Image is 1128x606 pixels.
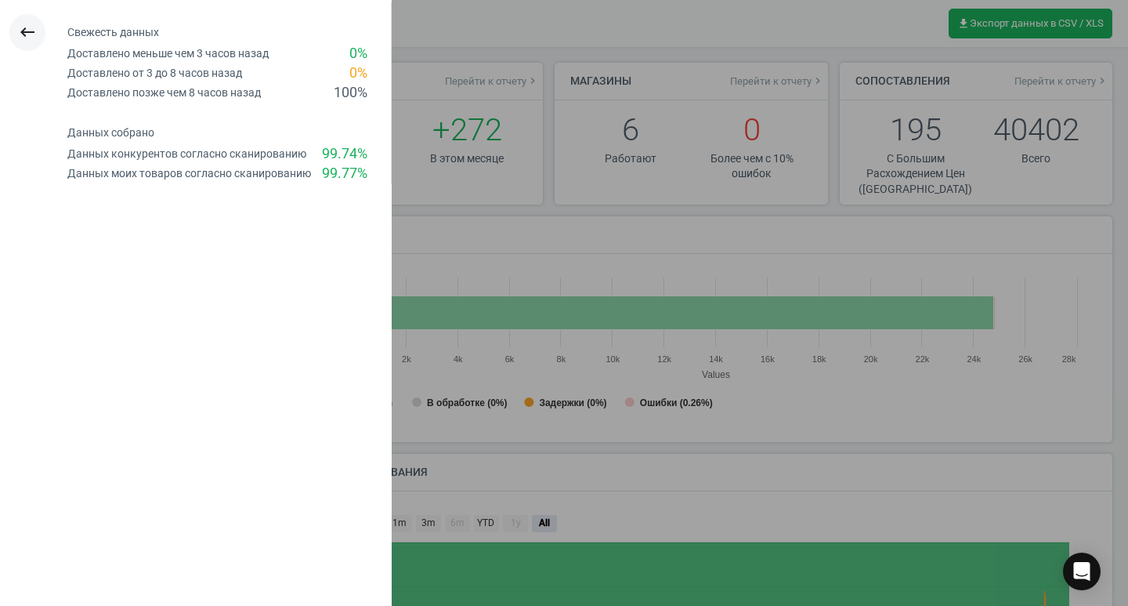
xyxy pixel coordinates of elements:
div: Доставлено меньше чем 3 часов назад [67,46,269,61]
div: Доставлено от 3 до 8 часов назад [67,66,242,81]
div: 0 % [349,64,367,83]
div: 100 % [334,83,367,103]
h4: Свежесть данных [67,26,391,39]
div: Данных конкурентов согласно сканированию [67,147,306,161]
div: Доставлено позже чем 8 часов назад [67,85,261,100]
div: Данных моих товаров согласно сканированию [67,166,311,181]
div: Open Intercom Messenger [1063,553,1101,590]
h4: Данных собрано [67,126,391,140]
button: keyboard_backspace [9,14,45,51]
div: 99.77 % [322,164,367,183]
div: 99.74 % [322,144,367,164]
div: 0 % [349,44,367,64]
i: keyboard_backspace [18,23,37,42]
